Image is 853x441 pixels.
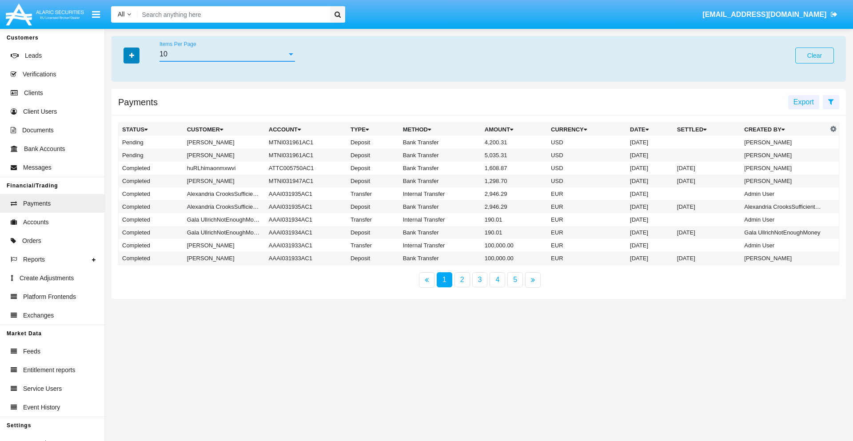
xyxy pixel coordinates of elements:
td: AAAI031934AC1 [265,213,347,226]
td: Deposit [347,136,399,149]
td: Completed [119,175,183,187]
td: Gala UllrichNotEnoughMoney [183,226,265,239]
td: [DATE] [626,200,674,213]
td: EUR [547,213,626,226]
td: [PERSON_NAME] [741,162,828,175]
span: Bank Accounts [24,144,65,154]
td: Completed [119,200,183,213]
span: Orders [22,236,41,246]
td: [PERSON_NAME] [183,239,265,252]
td: huRLhimaonmxwvi [183,162,265,175]
td: AAAI031935AC1 [265,200,347,213]
td: ATTC005750AC1 [265,162,347,175]
a: 2 [454,272,470,287]
td: USD [547,149,626,162]
td: [PERSON_NAME] [741,149,828,162]
td: [PERSON_NAME] [741,175,828,187]
td: Deposit [347,226,399,239]
td: Bank Transfer [399,162,481,175]
span: Entitlement reports [23,366,76,375]
a: [EMAIL_ADDRESS][DOMAIN_NAME] [698,2,842,27]
td: [PERSON_NAME] [183,252,265,265]
td: Completed [119,226,183,239]
td: [DATE] [626,162,674,175]
td: Completed [119,187,183,200]
td: Pending [119,136,183,149]
th: Status [119,123,183,136]
th: Amount [481,123,547,136]
td: [DATE] [626,175,674,187]
td: MTNI031947AC1 [265,175,347,187]
img: Logo image [4,1,85,28]
td: Transfer [347,187,399,200]
td: Deposit [347,175,399,187]
td: MTNI031961AC1 [265,149,347,162]
span: Event History [23,403,60,412]
td: [DATE] [674,226,741,239]
td: Alexandria CrooksSufficientFunds [741,200,828,213]
span: Service Users [23,384,62,393]
td: [DATE] [626,187,674,200]
td: [DATE] [674,175,741,187]
td: Bank Transfer [399,149,481,162]
td: Pending [119,149,183,162]
td: 2,946.29 [481,187,547,200]
span: Leads [25,51,42,60]
td: [DATE] [626,239,674,252]
td: [DATE] [626,252,674,265]
td: [DATE] [674,162,741,175]
th: Type [347,123,399,136]
input: Search [138,6,327,23]
td: Admin User [741,213,828,226]
span: Client Users [23,107,57,116]
td: [DATE] [674,200,741,213]
span: 10 [159,50,167,58]
a: 3 [472,272,488,287]
td: EUR [547,239,626,252]
td: 2,946.29 [481,200,547,213]
th: Currency [547,123,626,136]
th: Account [265,123,347,136]
td: Completed [119,239,183,252]
td: AAAI031935AC1 [265,187,347,200]
td: Internal Transfer [399,239,481,252]
td: [DATE] [674,252,741,265]
td: Gala UllrichNotEnoughMoney [183,213,265,226]
td: Deposit [347,149,399,162]
button: Clear [795,48,834,64]
a: 1 [437,272,452,287]
td: Bank Transfer [399,175,481,187]
td: [PERSON_NAME] [741,252,828,265]
a: All [111,10,138,19]
span: [EMAIL_ADDRESS][DOMAIN_NAME] [702,11,826,18]
td: Bank Transfer [399,200,481,213]
span: Verifications [23,70,56,79]
td: 1,608.87 [481,162,547,175]
td: [DATE] [626,213,674,226]
td: Transfer [347,239,399,252]
button: Export [788,95,819,109]
td: Deposit [347,162,399,175]
td: EUR [547,252,626,265]
td: [DATE] [626,136,674,149]
th: Created By [741,123,828,136]
td: Bank Transfer [399,226,481,239]
a: 5 [507,272,523,287]
th: Customer [183,123,265,136]
nav: paginator [112,272,846,288]
td: 190.01 [481,226,547,239]
span: Feeds [23,347,40,356]
td: Internal Transfer [399,187,481,200]
td: Admin User [741,187,828,200]
td: AAAI031933AC1 [265,239,347,252]
td: Alexandria CrooksSufficientFunds [183,187,265,200]
td: Internal Transfer [399,213,481,226]
span: Export [793,98,814,106]
td: Alexandria CrooksSufficientFunds [183,200,265,213]
td: USD [547,162,626,175]
span: Exchanges [23,311,54,320]
td: [PERSON_NAME] [741,136,828,149]
th: Settled [674,123,741,136]
span: All [118,11,125,18]
td: Gala UllrichNotEnoughMoney [741,226,828,239]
